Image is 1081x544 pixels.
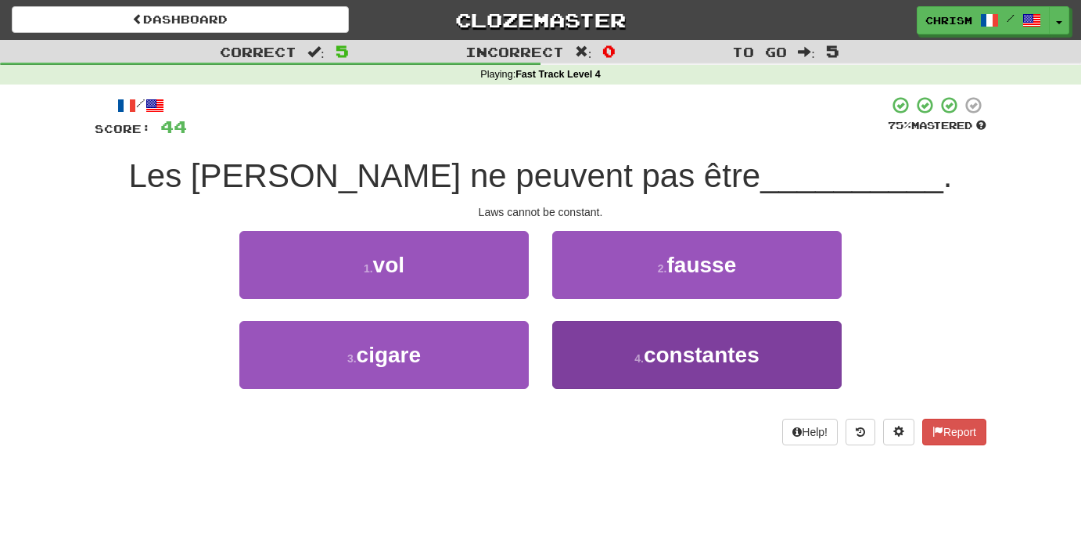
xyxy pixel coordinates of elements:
span: : [798,45,815,59]
span: __________ [760,157,943,194]
span: 5 [336,41,349,60]
strong: Fast Track Level 4 [515,69,601,80]
span: : [575,45,592,59]
span: cigare [357,343,422,367]
span: Score: [95,122,151,135]
button: Round history (alt+y) [846,419,875,445]
button: 4.constantes [552,321,842,389]
a: ChrisM / [917,6,1050,34]
span: Incorrect [465,44,564,59]
button: 3.cigare [239,321,529,389]
span: 0 [602,41,616,60]
span: 5 [826,41,839,60]
span: . [943,157,953,194]
div: / [95,95,187,115]
small: 3 . [347,352,357,365]
small: 4 . [634,352,644,365]
span: Les [PERSON_NAME] ne peuvent pas être [128,157,760,194]
button: 1.vol [239,231,529,299]
button: Help! [782,419,838,445]
span: To go [732,44,787,59]
a: Clozemaster [372,6,709,34]
span: : [307,45,325,59]
button: 2.fausse [552,231,842,299]
div: Laws cannot be constant. [95,204,986,220]
span: 44 [160,117,187,136]
span: 75 % [888,119,911,131]
span: Correct [220,44,296,59]
div: Mastered [888,119,986,133]
small: 1 . [364,262,373,275]
span: vol [373,253,404,277]
a: Dashboard [12,6,349,33]
span: / [1007,13,1015,23]
small: 2 . [658,262,667,275]
span: constantes [644,343,760,367]
button: Report [922,419,986,445]
span: ChrisM [925,13,972,27]
span: fausse [666,253,736,277]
